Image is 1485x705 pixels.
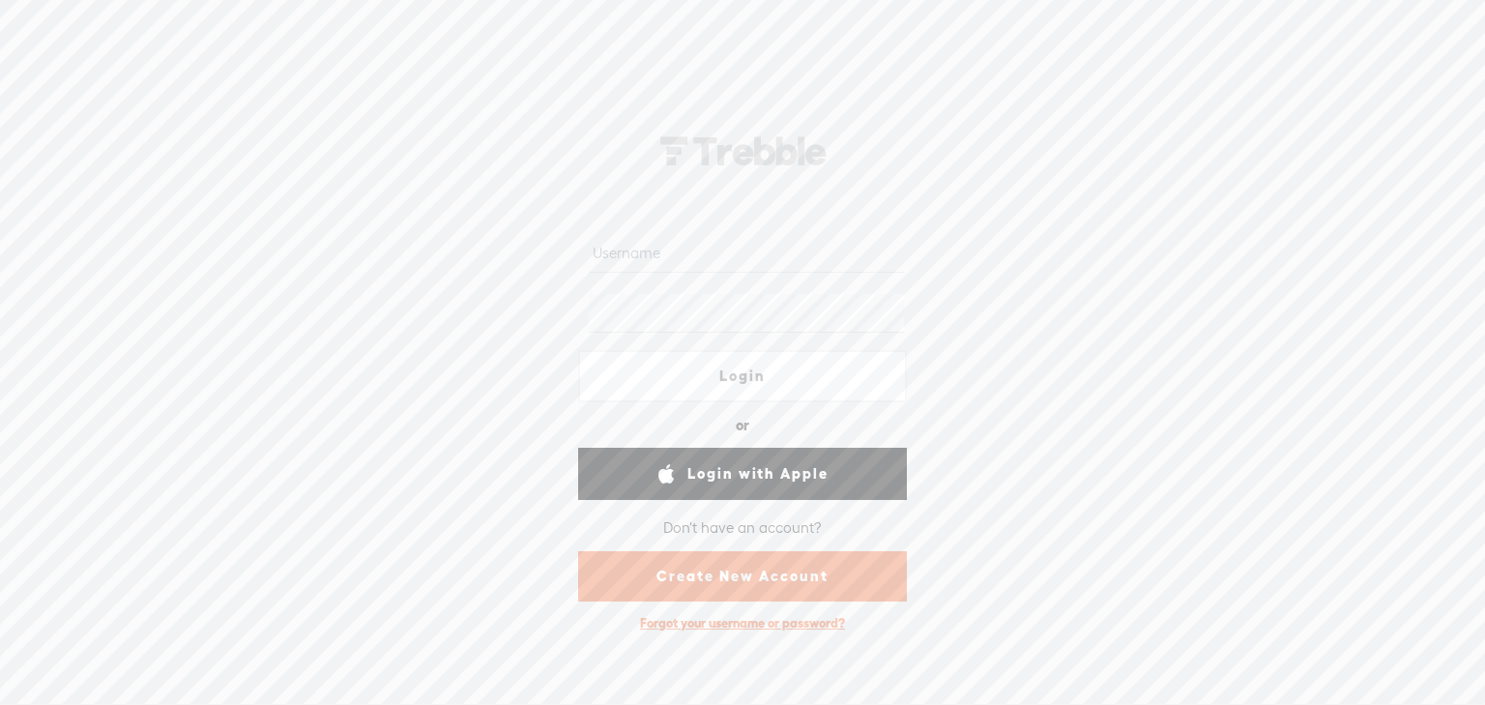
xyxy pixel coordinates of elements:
[578,448,907,500] a: Login with Apple
[663,507,822,547] div: Don't have an account?
[578,350,907,402] a: Login
[589,235,903,273] input: Username
[736,410,749,441] div: or
[630,605,855,641] div: Forgot your username or password?
[578,551,907,602] a: Create New Account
